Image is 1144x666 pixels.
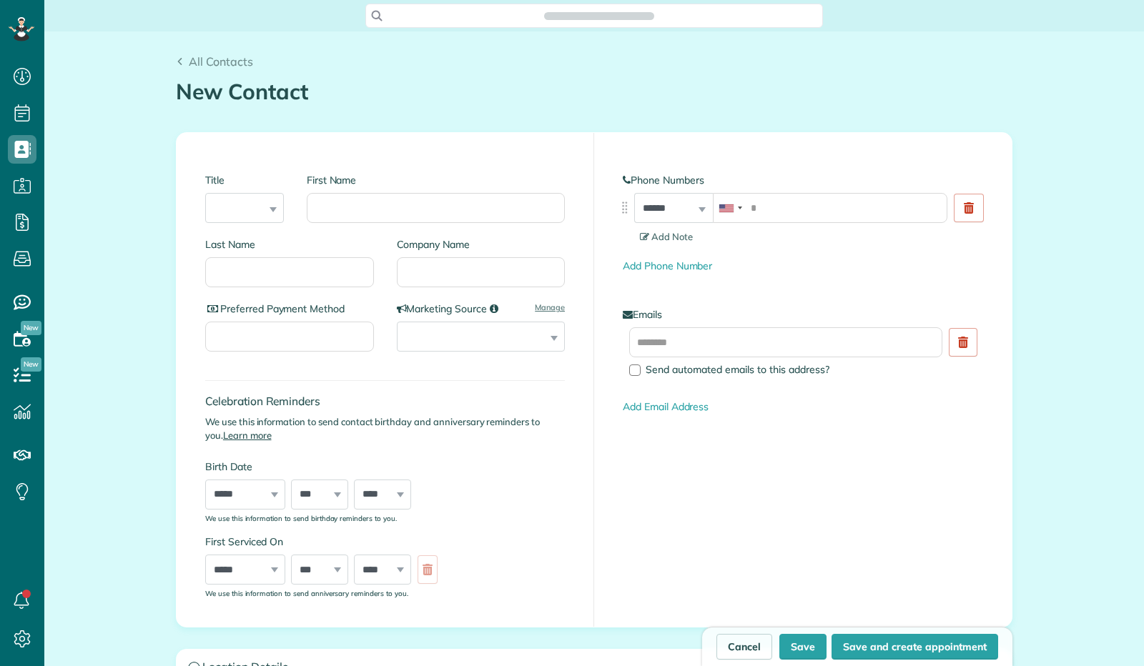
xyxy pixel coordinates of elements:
[189,54,253,69] span: All Contacts
[716,634,772,660] a: Cancel
[307,173,565,187] label: First Name
[21,357,41,372] span: New
[223,429,272,441] a: Learn more
[535,302,565,313] a: Manage
[205,302,374,316] label: Preferred Payment Method
[205,395,565,407] h4: Celebration Reminders
[205,415,565,442] p: We use this information to send contact birthday and anniversary reminders to you.
[176,53,253,70] a: All Contacts
[617,200,632,215] img: drag_indicator-119b368615184ecde3eda3c64c821f6cf29d3e2b97b89ee44bc31753036683e5.png
[205,514,397,522] sub: We use this information to send birthday reminders to you.
[832,634,998,660] button: Save and create appointment
[176,80,1012,104] h1: New Contact
[205,173,284,187] label: Title
[623,307,983,322] label: Emails
[714,194,746,222] div: United States: +1
[623,259,712,272] a: Add Phone Number
[205,535,445,549] label: First Serviced On
[623,173,983,187] label: Phone Numbers
[646,363,829,376] span: Send automated emails to this address?
[205,589,408,597] sub: We use this information to send anniversary reminders to you.
[623,400,709,413] a: Add Email Address
[779,634,827,660] button: Save
[205,459,445,474] label: Birth Date
[640,231,693,242] span: Add Note
[21,321,41,335] span: New
[397,302,566,316] label: Marketing Source
[558,9,639,23] span: Search ZenMaid…
[205,237,374,252] label: Last Name
[397,237,566,252] label: Company Name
